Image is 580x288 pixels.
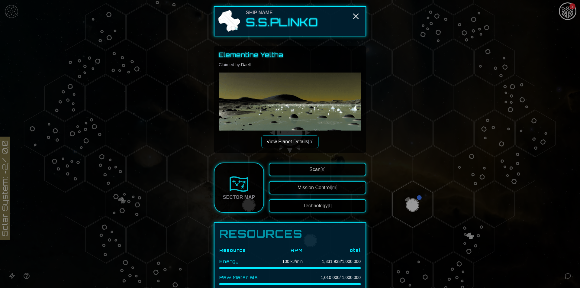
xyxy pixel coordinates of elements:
[308,139,314,144] span: [p]
[331,185,337,190] span: [m]
[241,62,251,67] span: Daell
[269,181,366,194] button: Mission Control[m]
[217,9,241,33] img: Ship Icon
[261,135,318,148] button: View Planet Details[p]
[303,272,361,283] td: 1,010,000 / 1,000,000
[214,163,264,213] a: Sector Map
[269,199,366,212] button: Technology[t]
[219,272,271,283] td: Raw Materials
[219,256,271,267] td: Energy
[328,203,332,208] span: [t]
[229,174,249,194] img: Sector
[219,51,283,59] h3: Elementine Yeltha
[269,163,366,176] button: Scan[s]
[303,245,361,256] th: Total
[219,62,251,68] div: Claimed by:
[309,167,325,172] span: Scan
[271,256,303,267] td: 100 kJ/min
[271,245,303,256] th: RPM
[303,256,361,267] td: 1,331,938 / 1,000,000
[246,9,318,16] div: Ship Name
[219,245,271,256] th: Resource
[351,11,361,21] button: Close
[219,73,361,215] img: Elementine Yeltha
[246,16,318,28] h2: S.S.Plinko
[219,228,361,240] h1: Resources
[321,167,326,172] span: [s]
[223,194,255,201] div: Sector Map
